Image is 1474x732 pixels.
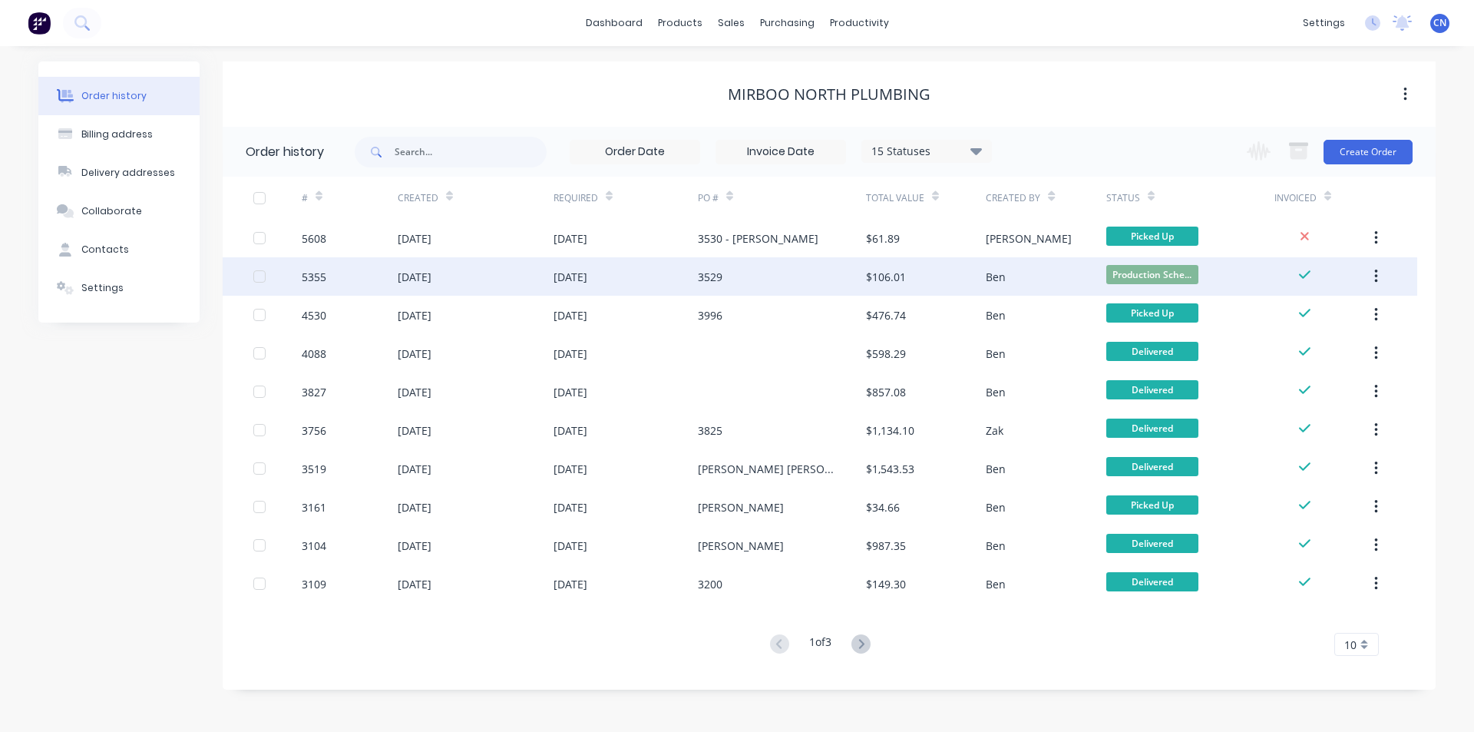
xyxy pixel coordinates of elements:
[1106,265,1198,284] span: Production Sche...
[1106,495,1198,515] span: Picked Up
[302,499,326,515] div: 3161
[866,177,986,219] div: Total Value
[554,538,587,554] div: [DATE]
[395,137,547,167] input: Search...
[1106,342,1198,361] span: Delivered
[698,191,719,205] div: PO #
[302,230,326,247] div: 5608
[866,191,924,205] div: Total Value
[398,269,431,285] div: [DATE]
[862,143,991,160] div: 15 Statuses
[1106,177,1274,219] div: Status
[698,461,835,477] div: [PERSON_NAME] [PERSON_NAME]
[302,384,326,400] div: 3827
[866,576,906,592] div: $149.30
[38,230,200,269] button: Contacts
[578,12,650,35] a: dashboard
[698,177,866,219] div: PO #
[398,461,431,477] div: [DATE]
[302,177,398,219] div: #
[38,269,200,307] button: Settings
[1106,572,1198,591] span: Delivered
[1106,534,1198,553] span: Delivered
[986,384,1006,400] div: Ben
[1106,419,1198,438] span: Delivered
[302,422,326,439] div: 3756
[698,538,784,554] div: [PERSON_NAME]
[28,12,51,35] img: Factory
[38,192,200,230] button: Collaborate
[698,499,784,515] div: [PERSON_NAME]
[302,269,326,285] div: 5355
[1295,12,1353,35] div: settings
[866,422,914,439] div: $1,134.10
[554,461,587,477] div: [DATE]
[698,576,722,592] div: 3200
[986,499,1006,515] div: Ben
[650,12,710,35] div: products
[398,177,554,219] div: Created
[866,538,906,554] div: $987.35
[38,154,200,192] button: Delivery addresses
[302,576,326,592] div: 3109
[246,143,324,161] div: Order history
[554,499,587,515] div: [DATE]
[398,230,431,247] div: [DATE]
[398,499,431,515] div: [DATE]
[866,346,906,362] div: $598.29
[986,307,1006,323] div: Ben
[986,346,1006,362] div: Ben
[986,230,1072,247] div: [PERSON_NAME]
[398,384,431,400] div: [DATE]
[81,89,147,103] div: Order history
[1106,303,1198,323] span: Picked Up
[554,269,587,285] div: [DATE]
[986,269,1006,285] div: Ben
[38,77,200,115] button: Order history
[38,115,200,154] button: Billing address
[302,191,308,205] div: #
[302,346,326,362] div: 4088
[1106,227,1198,246] span: Picked Up
[554,346,587,362] div: [DATE]
[822,12,897,35] div: productivity
[554,191,598,205] div: Required
[809,634,831,656] div: 1 of 3
[728,85,930,104] div: Mirboo North Plumbing
[398,307,431,323] div: [DATE]
[81,204,142,218] div: Collaborate
[866,230,900,247] div: $61.89
[570,141,699,164] input: Order Date
[398,538,431,554] div: [DATE]
[866,269,906,285] div: $106.01
[554,307,587,323] div: [DATE]
[986,422,1003,439] div: Zak
[716,141,845,164] input: Invoice Date
[81,166,175,180] div: Delivery addresses
[398,576,431,592] div: [DATE]
[698,307,722,323] div: 3996
[1106,380,1198,399] span: Delivered
[302,538,326,554] div: 3104
[866,384,906,400] div: $857.08
[554,384,587,400] div: [DATE]
[398,422,431,439] div: [DATE]
[554,177,698,219] div: Required
[710,12,752,35] div: sales
[986,177,1105,219] div: Created By
[698,422,722,439] div: 3825
[866,461,914,477] div: $1,543.53
[1324,140,1413,164] button: Create Order
[81,243,129,257] div: Contacts
[398,191,438,205] div: Created
[81,281,124,295] div: Settings
[554,230,587,247] div: [DATE]
[554,576,587,592] div: [DATE]
[752,12,822,35] div: purchasing
[866,499,900,515] div: $34.66
[1433,16,1446,30] span: CN
[302,461,326,477] div: 3519
[986,461,1006,477] div: Ben
[1106,191,1140,205] div: Status
[1344,637,1357,653] span: 10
